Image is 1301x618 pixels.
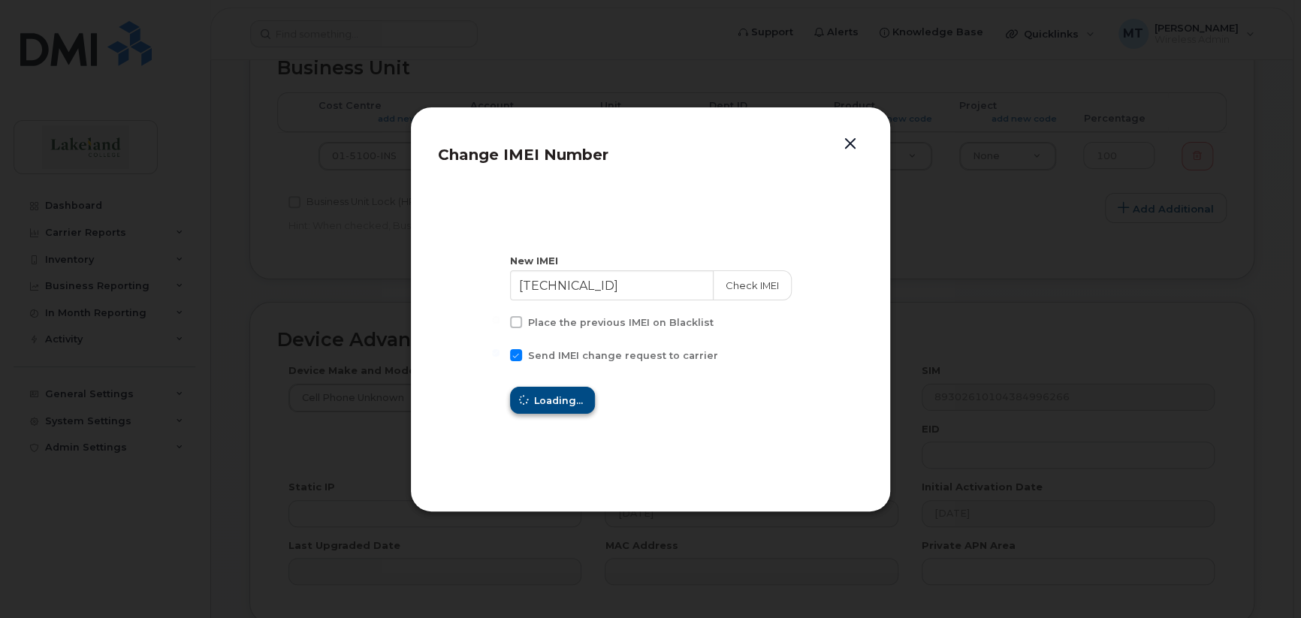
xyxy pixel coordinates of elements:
input: Send IMEI change request to carrier [492,349,500,357]
span: Change IMEI Number [438,146,608,164]
input: Place the previous IMEI on Blacklist [492,316,500,324]
span: Send IMEI change request to carrier [528,350,718,361]
button: Check IMEI [713,270,792,300]
div: New IMEI [510,254,792,268]
span: Place the previous IMEI on Blacklist [528,317,714,328]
